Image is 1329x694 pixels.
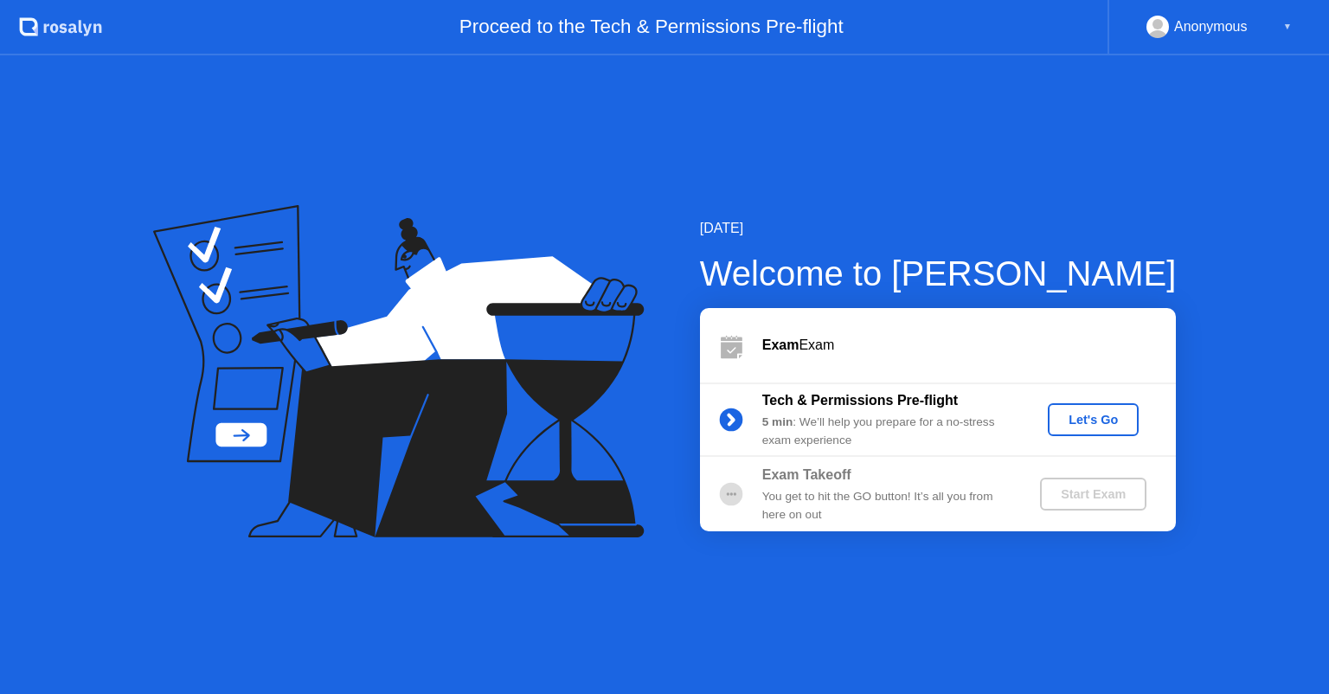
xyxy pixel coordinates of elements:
[1055,413,1132,427] div: Let's Go
[1283,16,1292,38] div: ▼
[762,337,799,352] b: Exam
[1048,403,1139,436] button: Let's Go
[762,415,793,428] b: 5 min
[762,335,1176,356] div: Exam
[762,467,851,482] b: Exam Takeoff
[762,488,1011,524] div: You get to hit the GO button! It’s all you from here on out
[1040,478,1146,511] button: Start Exam
[1047,487,1140,501] div: Start Exam
[700,247,1177,299] div: Welcome to [PERSON_NAME]
[1174,16,1248,38] div: Anonymous
[762,414,1011,449] div: : We’ll help you prepare for a no-stress exam experience
[700,218,1177,239] div: [DATE]
[762,393,958,408] b: Tech & Permissions Pre-flight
